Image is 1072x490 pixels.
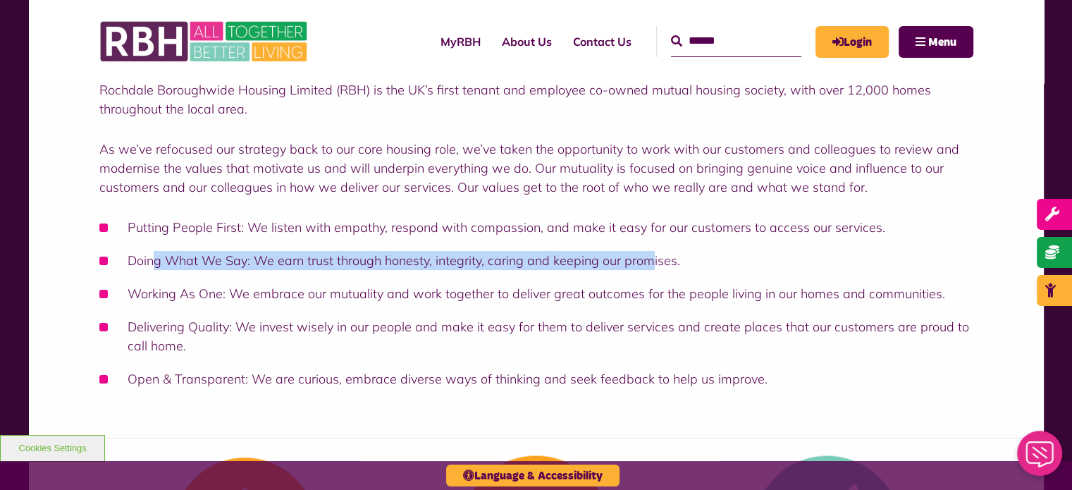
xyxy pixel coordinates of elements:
li: Open & Transparent: We are curious, embrace diverse ways of thinking and seek feedback to help us... [99,369,973,388]
li: Working As One: We embrace our mutuality and work together to deliver great outcomes for the peop... [99,284,973,303]
button: Navigation [899,26,973,58]
a: MyRBH [430,23,491,61]
iframe: Netcall Web Assistant for live chat [1009,427,1072,490]
button: Language & Accessibility [446,465,620,486]
span: Menu [928,37,956,48]
a: About Us [491,23,562,61]
img: RBH [99,14,311,69]
li: Putting People First: We listen with empathy, respond with compassion, and make it easy for our c... [99,218,973,237]
p: Rochdale Boroughwide Housing Limited (RBH) is the UK’s first tenant and employee co-owned mutual ... [99,80,973,118]
a: Contact Us [562,23,642,61]
a: MyRBH [815,26,889,58]
li: Doing What We Say: We earn trust through honesty, integrity, caring and keeping our promises. [99,251,973,270]
li: Delivering Quality: We invest wisely in our people and make it easy for them to deliver services ... [99,317,973,355]
input: Search [671,26,801,56]
p: As we’ve refocused our strategy back to our core housing role, we’ve taken the opportunity to wor... [99,140,973,197]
